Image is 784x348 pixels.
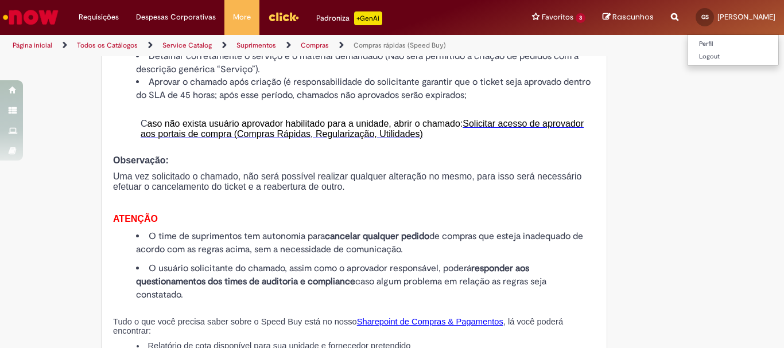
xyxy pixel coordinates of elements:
span: Observação: [113,155,169,165]
a: Todos os Catálogos [77,41,138,50]
span: [PERSON_NAME] [717,12,775,22]
li: Detalhar corretamente o serviço e o material demandado (Não será permitido a criação de pedidos c... [136,50,595,76]
a: Perfil [688,38,778,50]
span: Favoritos [542,11,573,23]
a: Rascunhos [603,12,654,23]
span: 3 [576,13,585,23]
a: Página inicial [13,41,52,50]
strong: cancelar qualquer pedido [325,230,429,242]
a: Solicitar acesso de aprovador aos portais de compra (Compras Rápidas, Regularização, Utilidades) [141,119,584,139]
a: Service Catalog [162,41,212,50]
span: aso não exista usuário aprovador habilitado para a unidade, abrir o chamado: [148,119,463,128]
li: Aprovar o chamado após criação (é responsabilidade do solicitante garantir que o ticket seja apro... [136,76,595,102]
span: Uma vez solicitado o chamado, não será possível realizar qualquer alteração no mesmo, para isso s... [113,171,581,191]
li: O time de suprimentos tem autonomia para de compras que esteja inadequado de acordo com as regras... [136,230,595,256]
span: GS [701,13,709,21]
img: click_logo_yellow_360x200.png [268,8,299,25]
a: Compras [301,41,329,50]
a: Sharepoint de Compras & Pagamentos [357,317,503,326]
li: O usuário solicitante do chamado, assim como o aprovador responsável, poderá caso algum problema ... [136,262,595,302]
a: Compras rápidas (Speed Buy) [354,41,446,50]
div: Padroniza [316,11,382,25]
span: Requisições [79,11,119,23]
span: C [141,119,148,128]
p: +GenAi [354,11,382,25]
a: Logout [688,50,778,63]
span: More [233,11,251,23]
span: ATENÇÃO [113,214,158,224]
span: Despesas Corporativas [136,11,216,23]
strong: responder aos questionamentos dos times de auditoria e compliance [136,263,529,287]
ul: Trilhas de página [9,35,514,56]
img: ServiceNow [1,6,60,29]
a: Suprimentos [236,41,276,50]
span: Rascunhos [612,11,654,22]
p: Tudo o que você precisa saber sobre o Speed Buy está no nosso , lá você poderá encontrar: [113,318,595,335]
